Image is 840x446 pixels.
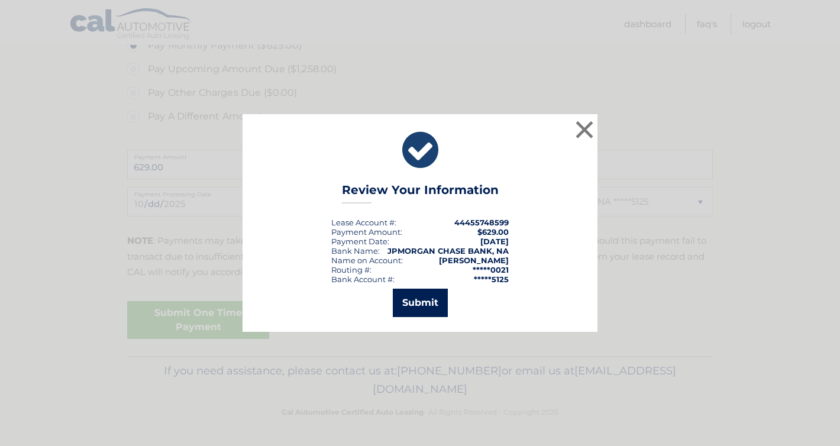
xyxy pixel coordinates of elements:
strong: 44455748599 [454,218,509,227]
div: : [331,237,389,246]
span: [DATE] [480,237,509,246]
button: Submit [393,289,448,317]
strong: JPMORGAN CHASE BANK, NA [387,246,509,256]
div: Routing #: [331,265,371,274]
div: Lease Account #: [331,218,396,227]
div: Payment Amount: [331,227,402,237]
span: $629.00 [477,227,509,237]
div: Bank Account #: [331,274,395,284]
div: Name on Account: [331,256,403,265]
div: Bank Name: [331,246,380,256]
strong: [PERSON_NAME] [439,256,509,265]
button: × [573,118,596,141]
span: Payment Date [331,237,387,246]
h3: Review Your Information [342,183,499,203]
